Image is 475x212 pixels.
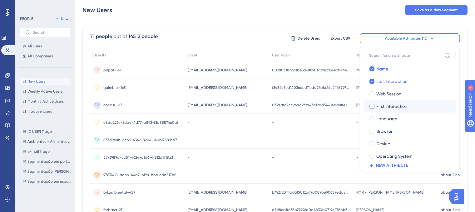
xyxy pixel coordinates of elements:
[376,78,408,85] span: Last Interaction
[376,103,407,110] span: First Interaction
[441,208,473,212] time: about 6 hours ago
[272,68,350,73] span: 00280c187cd1be3a688901c29e2956e2044e74e797c9f2bd9e6149f1287e3e90
[20,168,74,175] button: Segmentação [PERSON_NAME]
[385,36,428,41] span: Available Attributes (13)
[27,169,72,174] span: Segmentação [PERSON_NAME]
[290,33,321,43] button: Delete Users
[376,140,390,147] span: Device
[441,190,473,195] time: about 4 hours ago
[128,33,158,40] div: 14512 people
[449,187,468,206] iframe: UserGuiding AI Assistant Launcher
[188,190,247,195] span: [EMAIL_ADDRESS][DOMAIN_NAME]
[113,33,127,40] div: out of
[20,16,33,21] div: PEOPLE
[356,137,358,142] span: -
[188,172,190,177] span: -
[20,178,74,185] button: Segmentação em espanhol
[369,53,442,58] input: Search for an attribute
[27,99,64,104] span: Monthly Active Users
[272,85,350,90] span: f3452e7ed14036bed11edd76b1a24c2ff68797a8d78f4333b8d86ce0b10c6fa7
[103,172,176,177] span: 97631418-aa6b-44a7-b198-bbc1cdd517b8
[27,44,42,49] span: All Users
[27,54,53,59] span: All Companies
[376,90,401,98] span: Web Session
[188,137,190,142] span: -
[188,53,197,58] span: Email
[272,103,350,108] span: 0f3d2ffd7cc26aa2f9a43d12dd54414ad8ffe107ba0b8503285fb0f01a8ed29f
[20,108,71,115] button: Inactive Users
[356,103,434,108] span: [PERSON_NAME] [PERSON_NAME] [PERSON_NAME]
[27,139,72,144] span: Ambientes - Alimentos e Bebidas
[27,159,72,164] span: Segmentação em português
[356,172,358,177] span: -
[27,79,45,84] span: New Users
[272,53,290,58] span: User Hash
[376,152,413,160] span: Operating System
[20,52,71,60] button: All Companies
[405,5,468,15] button: Save as a New Segment
[356,120,358,125] span: -
[272,172,274,177] span: -
[27,179,72,184] span: Segmentação em espanhol
[103,120,178,125] span: e5da226e-2dae-4d77-b892-f3a58574e0bf
[364,159,459,172] button: NEW ATTRIBUTE
[103,190,135,195] span: brkambiental-457
[103,155,173,160] span: 5393989d-cc51-4624-a1d6-4f812d1719a3
[33,30,65,35] input: Search
[356,53,367,58] span: Name
[20,138,74,145] button: Ambientes - Alimentos e Bebidas
[376,128,393,135] span: Browser
[272,137,274,142] span: -
[356,155,358,160] span: -
[103,137,177,142] span: 837d9e8b-6cb9-4342-8204-140b17881bd7
[298,36,320,41] span: Delete Users
[43,3,45,8] div: 1
[103,85,126,90] span: quimbiol-165
[61,16,68,21] span: New
[93,53,106,58] span: User ID
[20,98,71,105] button: Monthly Active Users
[325,33,356,43] button: Export CSV
[188,155,190,160] span: -
[27,129,52,134] span: ID USER Tiago
[90,33,112,40] div: 71 people
[20,42,71,50] button: All Users
[188,85,247,90] span: [EMAIL_ADDRESS][DOMAIN_NAME]
[356,68,400,73] span: Marinize [PERSON_NAME]
[82,6,112,14] div: New Users
[15,2,39,9] span: Need Help?
[376,65,388,73] span: Name
[356,190,424,195] span: RMR - [PERSON_NAME] [PERSON_NAME]
[188,68,247,73] span: [EMAIL_ADDRESS][DOMAIN_NAME]
[103,68,121,73] span: pifpaf-164
[53,15,71,22] button: New
[415,7,458,12] span: Save as a New Segment
[272,190,350,195] span: b74272011fdd315012a490089be90657edd88221edd64c43ab24f6002b7d8d0f
[20,128,74,135] button: ID USER Tiago
[376,162,408,169] span: NEW ATTRIBUTE
[331,36,350,41] span: Export CSV
[20,78,71,85] button: New Users
[27,149,50,154] span: e-mail tiago
[20,148,74,155] button: e-mail tiago
[20,158,74,165] button: Segmentação em português
[360,33,460,43] button: Available Attributes (13)
[356,85,413,90] span: [PERSON_NAME] [PERSON_NAME]
[272,155,274,160] span: -
[272,120,274,125] span: -
[188,120,190,125] span: -
[103,103,122,108] span: cocasr-163
[27,109,52,114] span: Inactive Users
[27,89,62,94] span: Weekly Active Users
[20,88,71,95] button: Weekly Active Users
[188,103,247,108] span: [EMAIL_ADDRESS][DOMAIN_NAME]
[376,115,397,123] span: Language
[441,173,473,177] time: about 2 hours ago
